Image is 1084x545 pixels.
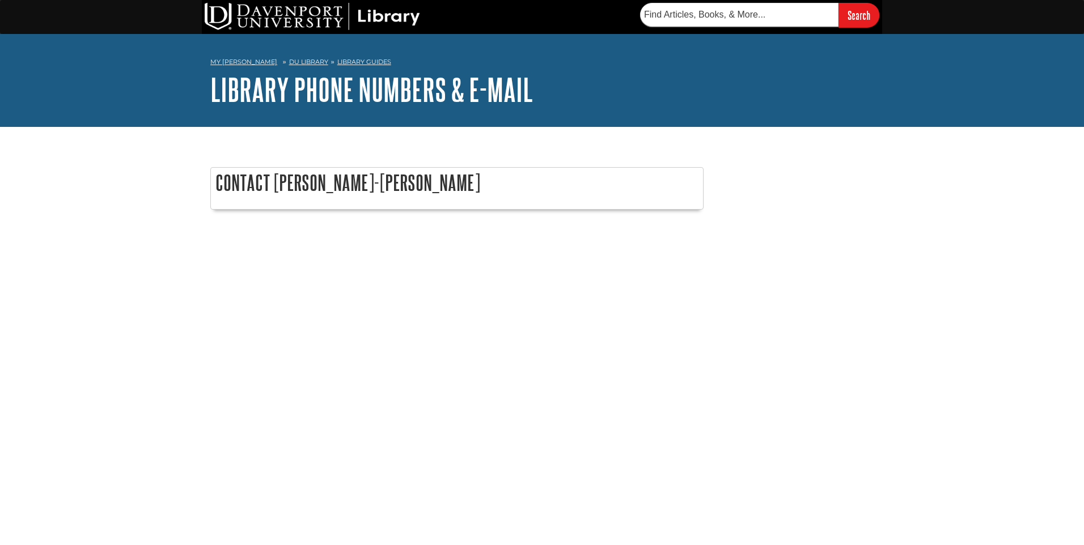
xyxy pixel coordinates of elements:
a: My [PERSON_NAME] [210,57,277,67]
nav: breadcrumb [210,54,874,73]
a: Library Guides [337,58,391,66]
a: DU Library [289,58,328,66]
input: Search [839,3,879,27]
form: Searches DU Library's articles, books, and more [640,3,879,27]
a: Library Phone Numbers & E-mail [210,72,533,107]
input: Find Articles, Books, & More... [640,3,839,27]
h2: Contact [PERSON_NAME]-[PERSON_NAME] [211,168,703,198]
img: DU Library [205,3,420,30]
